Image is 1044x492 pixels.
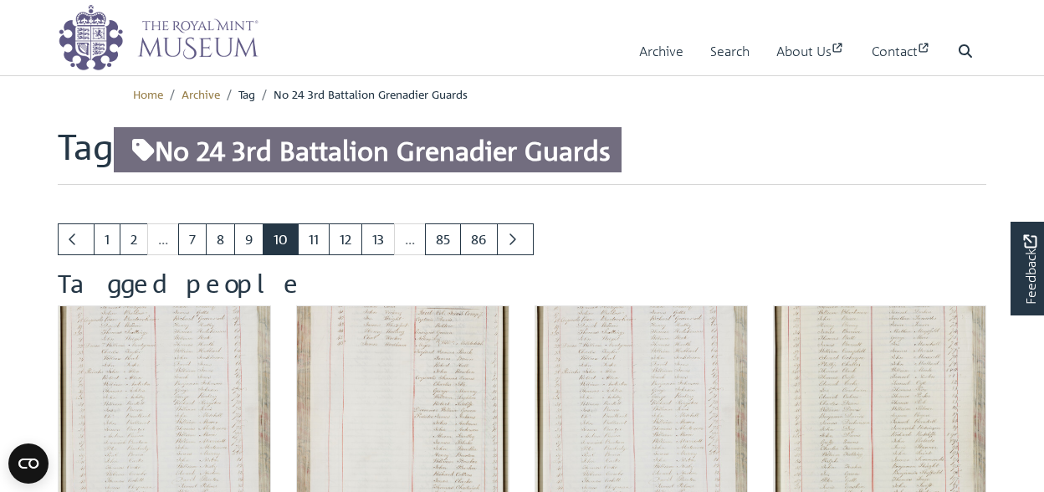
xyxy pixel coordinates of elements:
[58,223,95,255] a: Previous page
[8,443,49,484] button: Open CMP widget
[58,269,986,299] h2: Tagged people
[639,28,683,75] a: Archive
[178,223,207,255] a: Goto page 7
[133,86,163,101] a: Home
[274,86,468,101] span: No 24 3rd Battalion Grenadier Guards
[94,223,120,255] a: Goto page 1
[234,223,264,255] a: Goto page 9
[1011,222,1044,315] a: Would you like to provide feedback?
[263,223,299,255] span: Goto page 10
[206,223,235,255] a: Goto page 8
[361,223,395,255] a: Goto page 13
[238,86,255,101] span: Tag
[872,28,931,75] a: Contact
[58,223,986,255] nav: pagination
[329,223,362,255] a: Goto page 12
[58,126,986,184] h1: Tag
[120,223,148,255] a: Goto page 2
[460,223,498,255] a: Goto page 86
[298,223,330,255] a: Goto page 11
[182,86,220,101] a: Archive
[1020,234,1040,304] span: Feedback
[497,223,534,255] a: Next page
[58,4,258,71] img: logo_wide.png
[114,127,622,173] span: No 24 3rd Battalion Grenadier Guards
[710,28,750,75] a: Search
[776,28,845,75] a: About Us
[425,223,461,255] a: Goto page 85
